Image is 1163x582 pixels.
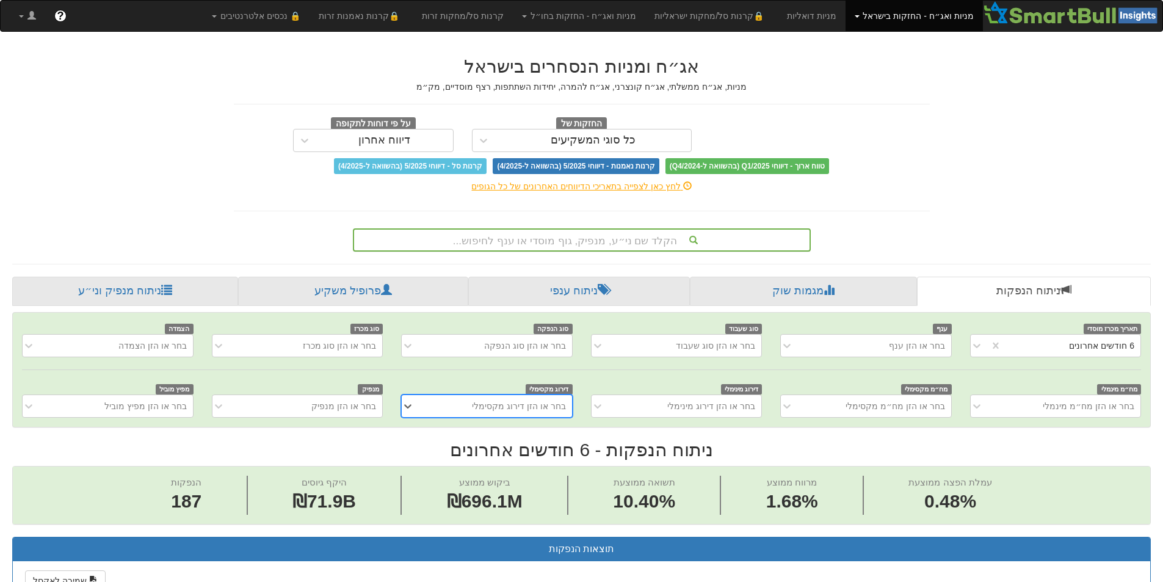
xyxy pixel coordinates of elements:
[311,400,376,412] div: בחר או הזן מנפיק
[767,477,817,487] span: מרווח ממוצע
[334,158,487,174] span: קרנות סל - דיווחי 5/2025 (בהשוואה ל-4/2025)
[901,384,952,395] span: מח״מ מקסימלי
[908,489,991,515] span: 0.48%
[526,384,573,395] span: דירוג מקסימלי
[725,324,763,334] span: סוג שעבוד
[778,1,846,31] a: מניות דואליות
[350,324,383,334] span: סוג מכרז
[413,1,513,31] a: קרנות סל/מחקות זרות
[1043,400,1134,412] div: בחר או הזן מח״מ מינמלי
[459,477,510,487] span: ביקוש ממוצע
[225,180,939,192] div: לחץ כאן לצפייה בתאריכי הדיווחים האחרונים של כל הגופים
[889,340,945,352] div: בחר או הזן ענף
[171,477,201,487] span: הנפקות
[118,340,187,352] div: בחר או הזן הצמדה
[613,489,675,515] span: 10.40%
[358,384,383,395] span: מנפיק
[551,134,636,147] div: כל סוגי המשקיעים
[846,400,945,412] div: בחר או הזן מח״מ מקסימלי
[12,277,238,306] a: ניתוח מנפיק וני״ע
[104,400,187,412] div: בחר או הזן מפיץ מוביל
[690,277,916,306] a: מגמות שוק
[665,158,829,174] span: טווח ארוך - דיווחי Q1/2025 (בהשוואה ל-Q4/2024)
[302,477,347,487] span: היקף גיוסים
[238,277,468,306] a: פרופיל משקיע
[484,340,566,352] div: בחר או הזן סוג הנפקה
[234,56,930,76] h2: אג״ח ומניות הנסחרים בישראל
[513,1,645,31] a: מניות ואג״ח - החזקות בחו״ל
[556,117,607,131] span: החזקות של
[676,340,755,352] div: בחר או הזן סוג שעבוד
[468,277,690,306] a: ניתוח ענפי
[165,324,194,334] span: הצמדה
[645,1,777,31] a: 🔒קרנות סל/מחקות ישראליות
[12,440,1151,460] h2: ניתוח הנפקות - 6 חודשים אחרונים
[292,491,356,511] span: ₪71.9B
[1069,340,1134,352] div: 6 חודשים אחרונים
[493,158,659,174] span: קרנות נאמנות - דיווחי 5/2025 (בהשוואה ל-4/2025)
[614,477,675,487] span: תשואה ממוצעת
[354,230,810,250] div: הקלד שם ני״ע, מנפיק, גוף מוסדי או ענף לחיפוש...
[203,1,310,31] a: 🔒 נכסים אלטרנטיבים
[22,544,1141,555] h3: תוצאות הנפקות
[846,1,983,31] a: מניות ואג״ח - החזקות בישראל
[303,340,377,352] div: בחר או הזן סוג מכרז
[447,491,523,511] span: ₪696.1M
[1084,324,1141,334] span: תאריך מכרז מוסדי
[908,477,991,487] span: עמלת הפצה ממוצעת
[472,400,566,412] div: בחר או הזן דירוג מקסימלי
[534,324,573,334] span: סוג הנפקה
[234,82,930,92] h5: מניות, אג״ח ממשלתי, אג״ח קונצרני, אג״ח להמרה, יחידות השתתפות, רצף מוסדיים, מק״מ
[57,10,63,22] span: ?
[766,489,818,515] span: 1.68%
[171,489,201,515] span: 187
[331,117,416,131] span: על פי דוחות לתקופה
[933,324,952,334] span: ענף
[358,134,410,147] div: דיווח אחרון
[667,400,755,412] div: בחר או הזן דירוג מינימלי
[917,277,1151,306] a: ניתוח הנפקות
[1097,384,1141,395] span: מח״מ מינמלי
[983,1,1162,25] img: Smartbull
[721,384,763,395] span: דירוג מינימלי
[156,384,194,395] span: מפיץ מוביל
[310,1,413,31] a: 🔒קרנות נאמנות זרות
[45,1,76,31] a: ?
